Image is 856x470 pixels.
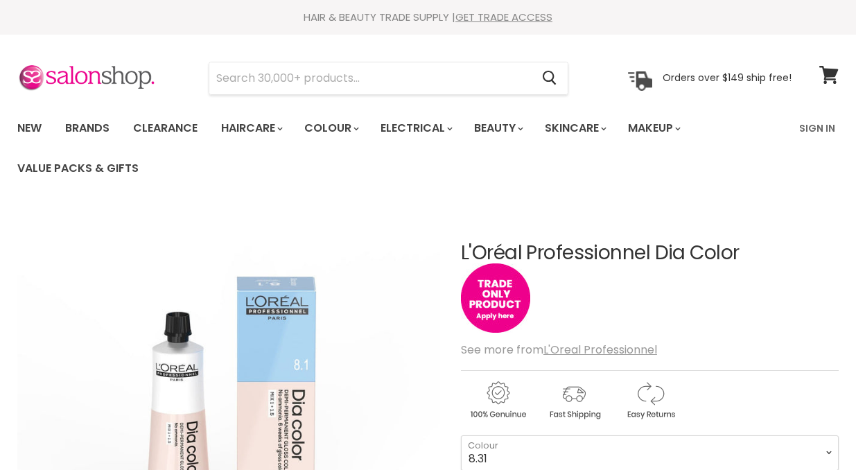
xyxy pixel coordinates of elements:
[537,379,611,421] img: shipping.gif
[543,342,657,358] a: L'Oreal Professionnel
[534,114,615,143] a: Skincare
[791,114,844,143] a: Sign In
[370,114,461,143] a: Electrical
[7,108,791,189] ul: Main menu
[461,379,534,421] img: genuine.gif
[123,114,208,143] a: Clearance
[7,154,149,183] a: Value Packs & Gifts
[7,114,52,143] a: New
[55,114,120,143] a: Brands
[209,62,568,95] form: Product
[464,114,532,143] a: Beauty
[211,114,291,143] a: Haircare
[461,243,839,264] h1: L'Oréal Professionnel Dia Color
[618,114,689,143] a: Makeup
[663,71,792,84] p: Orders over $149 ship free!
[531,62,568,94] button: Search
[461,263,530,333] img: tradeonly_small.jpg
[294,114,367,143] a: Colour
[209,62,531,94] input: Search
[461,342,657,358] span: See more from
[613,379,687,421] img: returns.gif
[455,10,552,24] a: GET TRADE ACCESS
